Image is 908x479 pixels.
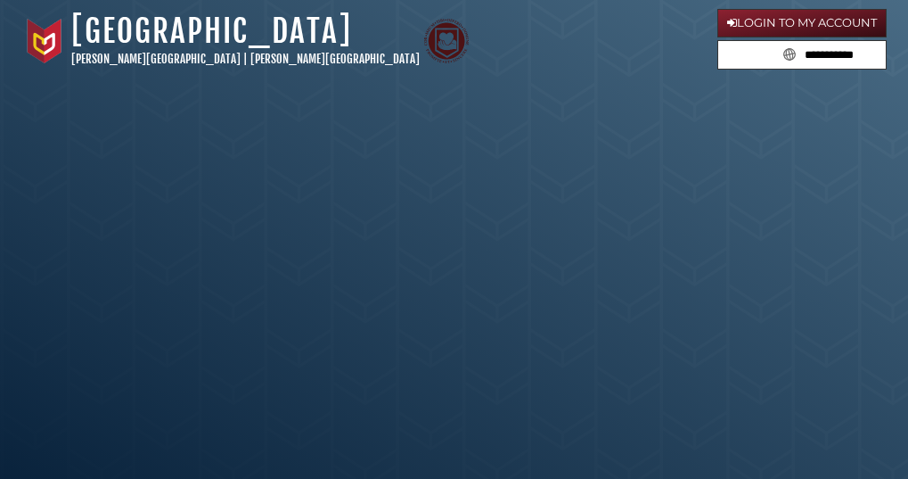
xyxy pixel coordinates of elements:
button: Search [778,41,801,65]
a: [GEOGRAPHIC_DATA] [71,12,352,51]
form: Search library guides, policies, and FAQs. [717,40,887,70]
img: Calvin Theological Seminary [424,19,469,63]
a: [PERSON_NAME][GEOGRAPHIC_DATA] [71,52,241,66]
a: [PERSON_NAME][GEOGRAPHIC_DATA] [250,52,420,66]
img: Calvin University [22,19,67,63]
a: Login to My Account [717,9,887,37]
span: | [243,52,248,66]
